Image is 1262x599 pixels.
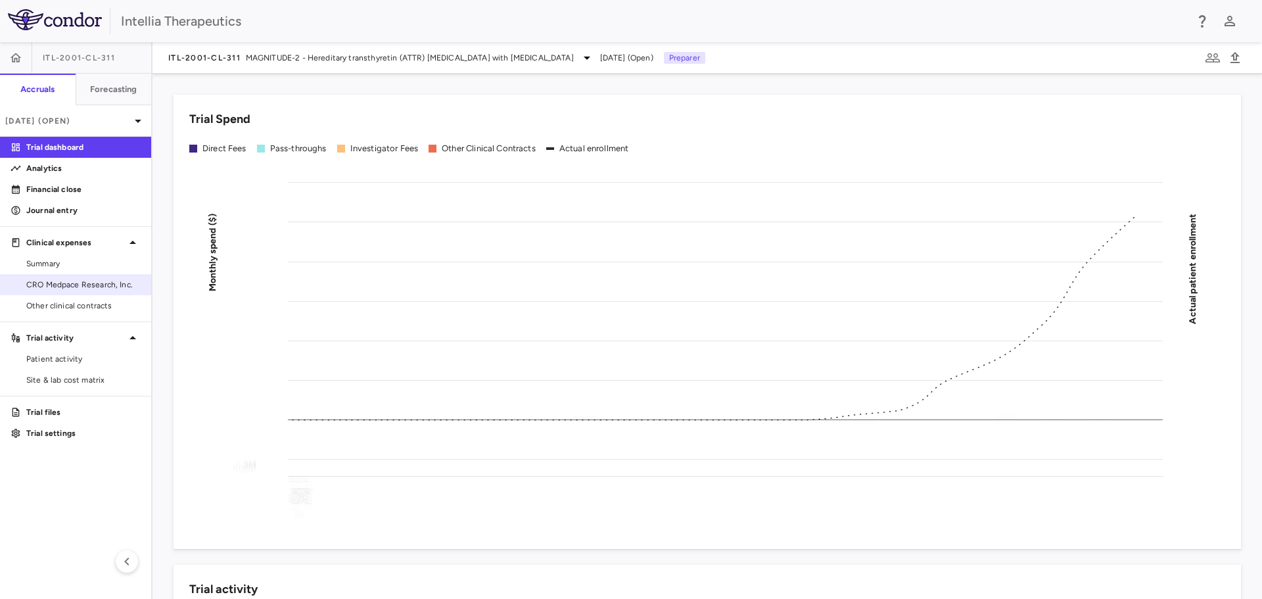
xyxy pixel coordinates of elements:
tspan: 0 [250,463,256,474]
tspan: 2.5M [235,458,256,469]
div: Other Clinical Contracts [442,143,536,155]
p: [DATE] (Open) [5,115,130,127]
tspan: 3M [243,458,256,469]
span: Patient activity [26,353,141,365]
div: Pass-throughs [270,143,327,155]
p: Analytics [26,162,141,174]
span: CRO Medpace Research, Inc. [26,279,141,291]
tspan: 1.5M [237,460,256,471]
text: 25 [294,510,304,519]
h6: Forecasting [90,84,137,95]
div: Investigator Fees [350,143,419,155]
h6: Trial Spend [189,110,250,128]
text: Feb [297,487,308,503]
p: Clinical expenses [26,237,125,249]
span: MAGNITUDE-2 - Hereditary transthyretin (ATTR) [MEDICAL_DATA] with [MEDICAL_DATA] [246,52,574,64]
p: Trial settings [26,427,141,439]
tspan: 500K [233,462,256,473]
span: ITL-2001-CL-311 [43,53,115,63]
span: Other clinical contracts [26,300,141,312]
span: Site & lab cost matrix [26,374,141,386]
img: logo-full-BYUhSk78.svg [8,9,102,30]
text: Jun [289,488,300,503]
p: Journal entry [26,204,141,216]
text: Sep [305,487,316,504]
div: Actual enrollment [559,143,629,155]
text: Jun [302,488,313,503]
h6: Accruals [20,84,55,95]
tspan: 2M [243,459,256,470]
p: Trial files [26,406,141,418]
span: ITL-2001-CL-311 [168,53,241,63]
text: [DATE] [302,481,314,511]
p: Preparer [664,52,705,64]
span: [DATE] (Open) [600,52,653,64]
tspan: Actual patient enrollment [1187,213,1198,323]
div: Direct Fees [202,143,246,155]
p: Financial close [26,183,141,195]
tspan: Monthly spend ($) [207,213,218,291]
div: Intellia Therapeutics [121,11,1186,31]
tspan: 1M [245,461,256,472]
p: Trial dashboard [26,141,141,153]
tspan: -500K [229,464,256,475]
text: Oct [293,487,304,503]
span: Summary [26,258,141,270]
h6: Trial activity [189,581,258,598]
p: Trial activity [26,332,125,344]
